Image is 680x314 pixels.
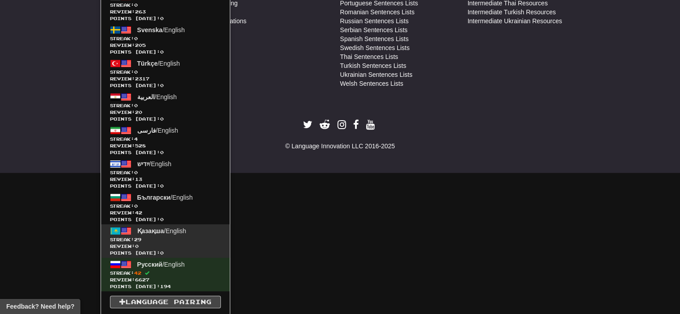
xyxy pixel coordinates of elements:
[134,136,138,142] span: 4
[110,149,221,156] span: Points [DATE]: 0
[110,42,221,49] span: Review: 205
[134,69,138,75] span: 0
[110,216,221,223] span: Points [DATE]: 0
[134,2,138,8] span: 0
[468,17,562,25] a: Intermediate Ukrainian Resources
[137,261,185,268] span: / English
[6,302,74,311] span: Open feedback widget
[134,203,138,209] span: 0
[101,224,230,258] a: Қазақша/EnglishStreak:29 Review:0Points [DATE]:0
[110,209,221,216] span: Review: 42
[134,170,138,175] span: 0
[101,157,230,191] a: ייִדיש/EnglishStreak:0 Review:13Points [DATE]:0
[137,227,164,234] span: Қазақша
[137,127,156,134] span: فارسی
[137,160,149,167] span: ייִדיש
[85,142,595,151] div: © Language Innovation LLC 2016-2025
[137,127,178,134] span: / English
[340,43,410,52] a: Swedish Sentences Lists
[137,194,171,201] span: Български
[110,283,221,290] span: Points [DATE]: 194
[110,250,221,256] span: Points [DATE]: 0
[110,15,221,22] span: Points [DATE]: 0
[110,243,221,250] span: Review: 0
[340,70,413,79] a: Ukrainian Sentences Lists
[134,237,141,242] span: 29
[110,35,221,42] span: Streak:
[134,103,138,108] span: 0
[101,191,230,224] a: Български/EnglishStreak:0 Review:42Points [DATE]:0
[101,258,230,291] a: Русский/EnglishStreak:42 Review:6627Points [DATE]:194
[110,8,221,15] span: Review: 263
[110,176,221,183] span: Review: 13
[340,61,406,70] a: Turkish Sentences Lists
[110,136,221,142] span: Streak:
[137,26,163,33] span: Svenska
[340,25,408,34] a: Serbian Sentences Lists
[110,102,221,109] span: Streak:
[110,142,221,149] span: Review: 528
[137,93,177,100] span: / English
[110,270,221,276] span: Streak:
[340,52,398,61] a: Thai Sentences Lists
[110,75,221,82] span: Review: 2317
[101,124,230,157] a: فارسی/EnglishStreak:4 Review:528Points [DATE]:0
[110,69,221,75] span: Streak:
[137,261,163,268] span: Русский
[137,194,193,201] span: / English
[110,49,221,55] span: Points [DATE]: 0
[137,60,180,67] span: / English
[340,34,409,43] a: Spanish Sentences Lists
[468,8,556,17] a: Intermediate Turkish Resources
[101,57,230,90] a: Türkçe/EnglishStreak:0 Review:2317Points [DATE]:0
[110,276,221,283] span: Review: 6627
[110,183,221,189] span: Points [DATE]: 0
[134,36,138,41] span: 0
[137,227,186,234] span: / English
[110,236,221,243] span: Streak:
[101,23,230,57] a: Svenska/EnglishStreak:0 Review:205Points [DATE]:0
[340,8,415,17] a: Romanian Sentences Lists
[134,270,141,276] span: 42
[110,169,221,176] span: Streak:
[340,79,403,88] a: Welsh Sentences Lists
[137,60,158,67] span: Türkçe
[137,26,185,33] span: / English
[137,93,155,100] span: العربية
[110,116,221,122] span: Points [DATE]: 0
[101,90,230,124] a: العربية/EnglishStreak:0 Review:20Points [DATE]:0
[137,160,172,167] span: / English
[110,82,221,89] span: Points [DATE]: 0
[110,296,221,308] a: Language Pairing
[110,2,221,8] span: Streak:
[110,203,221,209] span: Streak:
[340,17,409,25] a: Russian Sentences Lists
[110,109,221,116] span: Review: 20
